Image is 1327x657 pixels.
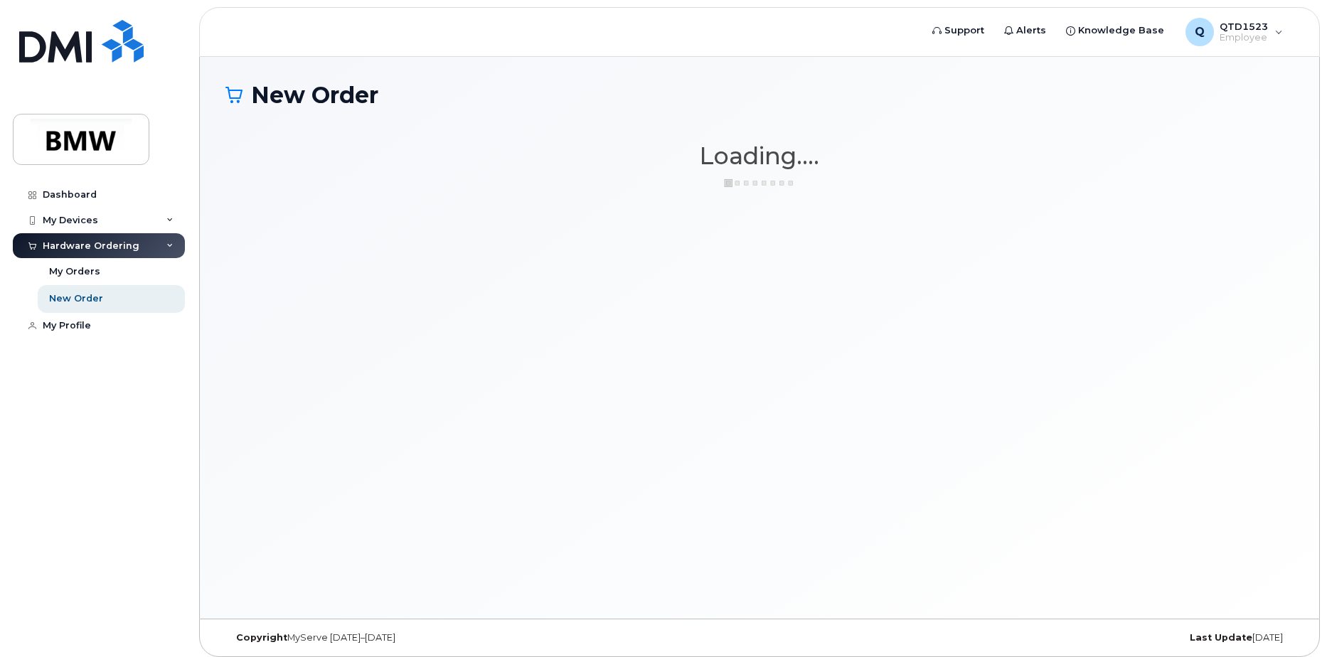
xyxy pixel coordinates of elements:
div: MyServe [DATE]–[DATE] [225,632,582,643]
h1: New Order [225,82,1294,107]
img: ajax-loader-3a6953c30dc77f0bf724df975f13086db4f4c1262e45940f03d1251963f1bf2e.gif [724,178,795,188]
strong: Last Update [1190,632,1252,643]
div: [DATE] [937,632,1294,643]
h1: Loading.... [225,143,1294,169]
strong: Copyright [236,632,287,643]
